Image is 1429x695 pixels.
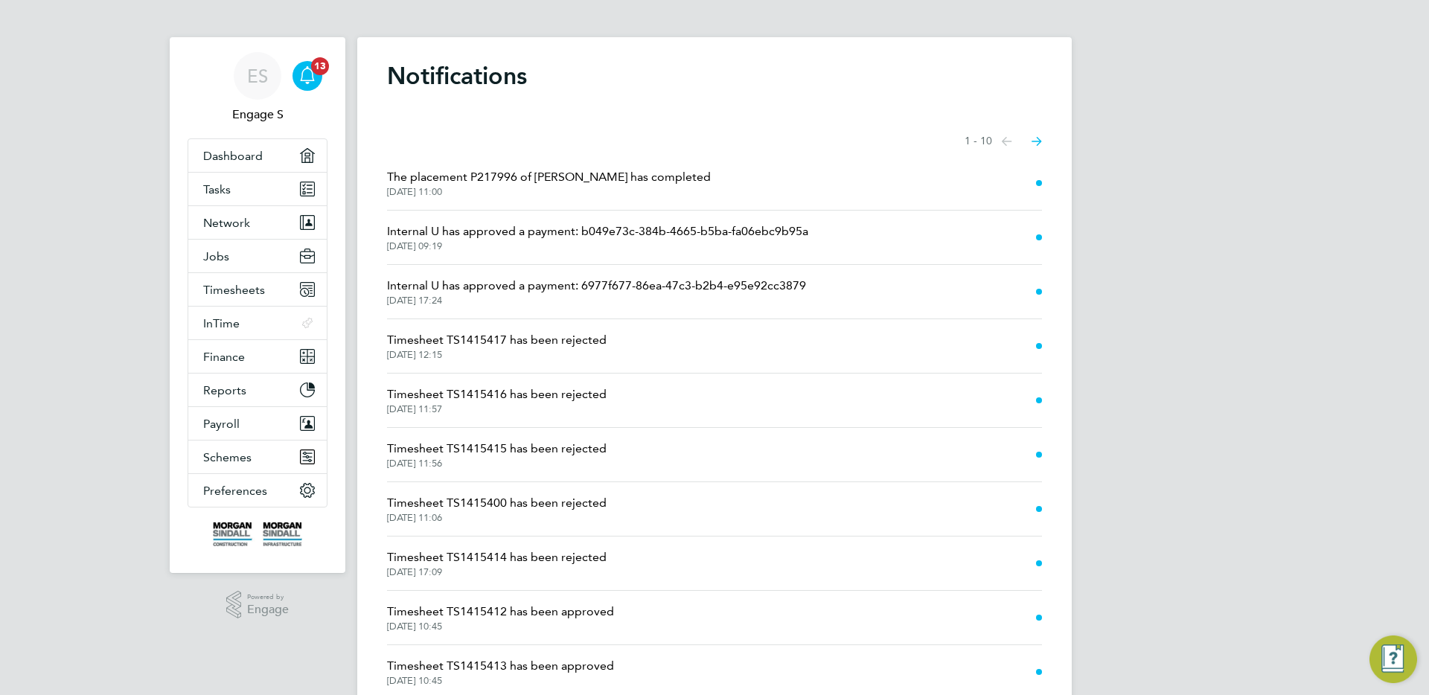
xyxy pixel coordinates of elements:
span: [DATE] 11:00 [387,186,711,198]
a: Powered byEngage [226,591,290,619]
span: Timesheet TS1415416 has been rejected [387,385,607,403]
span: [DATE] 17:09 [387,566,607,578]
a: Timesheet TS1415416 has been rejected[DATE] 11:57 [387,385,607,415]
span: [DATE] 11:56 [387,458,607,470]
a: Timesheet TS1415400 has been rejected[DATE] 11:06 [387,494,607,524]
span: [DATE] 10:45 [387,675,614,687]
span: Timesheets [203,283,265,297]
a: The placement P217996 of [PERSON_NAME] has completed[DATE] 11:00 [387,168,711,198]
button: Payroll [188,407,327,440]
span: Schemes [203,450,252,464]
a: Dashboard [188,139,327,172]
span: Tasks [203,182,231,196]
img: morgansindall-logo-retina.png [213,522,302,546]
span: The placement P217996 of [PERSON_NAME] has completed [387,168,711,186]
a: Timesheet TS1415414 has been rejected[DATE] 17:09 [387,548,607,578]
button: Schemes [188,441,327,473]
button: Preferences [188,474,327,507]
span: 1 - 10 [965,134,992,149]
button: Finance [188,340,327,373]
button: InTime [188,307,327,339]
a: Tasks [188,173,327,205]
span: Finance [203,350,245,364]
button: Jobs [188,240,327,272]
span: Engage [247,603,289,616]
span: Engage S [188,106,327,124]
span: [DATE] 09:19 [387,240,808,252]
a: Timesheet TS1415415 has been rejected[DATE] 11:56 [387,440,607,470]
span: Timesheet TS1415412 has been approved [387,603,614,621]
a: Go to home page [188,522,327,546]
span: [DATE] 11:06 [387,512,607,524]
span: [DATE] 12:15 [387,349,607,361]
span: Network [203,216,250,230]
span: Timesheet TS1415417 has been rejected [387,331,607,349]
span: Timesheet TS1415413 has been approved [387,657,614,675]
span: Dashboard [203,149,263,163]
a: 13 [292,52,322,100]
span: Timesheet TS1415414 has been rejected [387,548,607,566]
button: Network [188,206,327,239]
span: Payroll [203,417,240,431]
span: Preferences [203,484,267,498]
span: ES [247,66,268,86]
button: Engage Resource Center [1369,635,1417,683]
span: Timesheet TS1415400 has been rejected [387,494,607,512]
span: Internal U has approved a payment: 6977f677-86ea-47c3-b2b4-e95e92cc3879 [387,277,806,295]
nav: Select page of notifications list [965,126,1042,156]
span: [DATE] 10:45 [387,621,614,632]
h1: Notifications [387,61,1042,91]
a: Timesheet TS1415412 has been approved[DATE] 10:45 [387,603,614,632]
a: Timesheet TS1415417 has been rejected[DATE] 12:15 [387,331,607,361]
a: Internal U has approved a payment: b049e73c-384b-4665-b5ba-fa06ebc9b95a[DATE] 09:19 [387,222,808,252]
span: [DATE] 11:57 [387,403,607,415]
a: Internal U has approved a payment: 6977f677-86ea-47c3-b2b4-e95e92cc3879[DATE] 17:24 [387,277,806,307]
span: Timesheet TS1415415 has been rejected [387,440,607,458]
span: Internal U has approved a payment: b049e73c-384b-4665-b5ba-fa06ebc9b95a [387,222,808,240]
button: Reports [188,374,327,406]
span: 13 [311,57,329,75]
a: Timesheet TS1415413 has been approved[DATE] 10:45 [387,657,614,687]
nav: Main navigation [170,37,345,573]
a: ESEngage S [188,52,327,124]
span: Jobs [203,249,229,263]
span: [DATE] 17:24 [387,295,806,307]
span: InTime [203,316,240,330]
span: Reports [203,383,246,397]
span: Powered by [247,591,289,603]
button: Timesheets [188,273,327,306]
